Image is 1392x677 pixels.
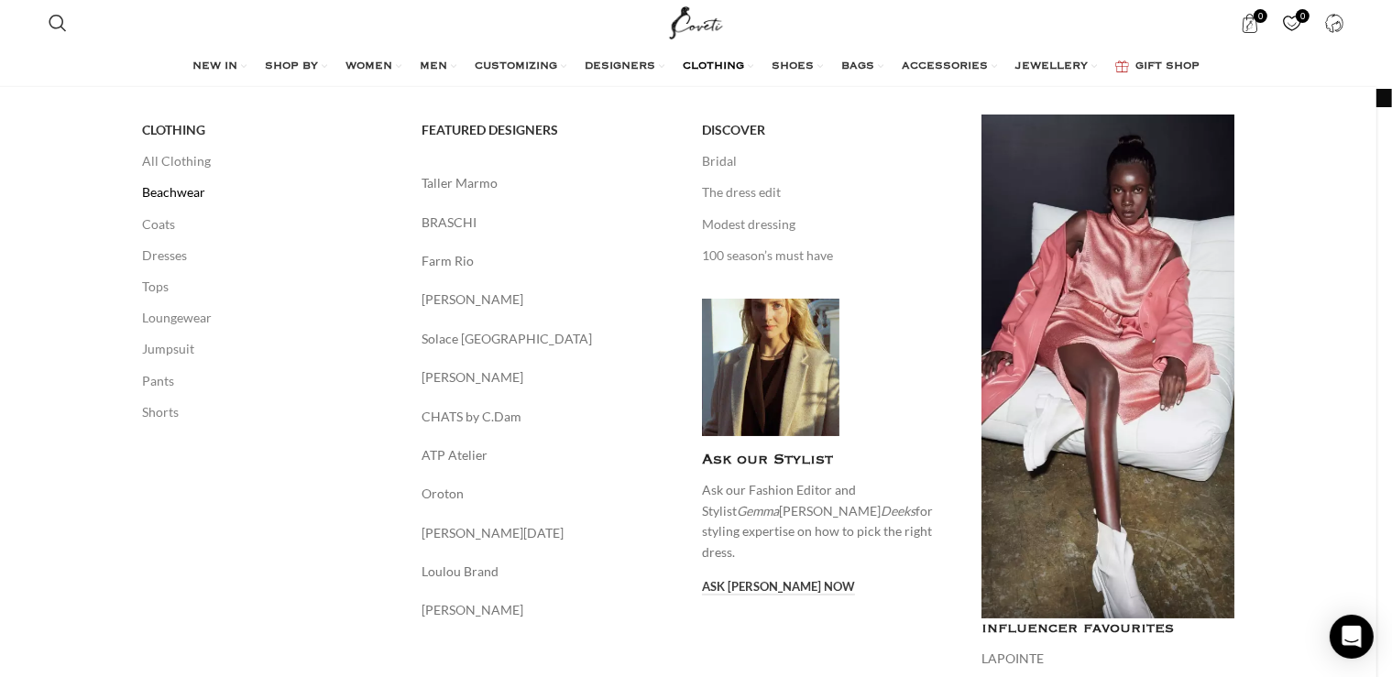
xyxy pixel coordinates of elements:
[422,329,674,349] a: Solace [GEOGRAPHIC_DATA]
[422,562,674,582] a: Loulou Brand
[683,60,744,74] span: CLOTHING
[1135,60,1200,74] span: GIFT SHOP
[420,49,456,85] a: MEN
[142,271,395,302] a: Tops
[422,600,674,620] a: [PERSON_NAME]
[702,480,955,562] p: Ask our Fashion Editor and Stylist [PERSON_NAME] for styling expertise on how to pick the right d...
[683,49,753,85] a: CLOTHING
[1254,9,1267,23] span: 0
[841,49,883,85] a: BAGS
[1115,49,1200,85] a: GIFT SHOP
[772,60,814,74] span: SHOES
[665,14,727,29] a: Site logo
[585,49,664,85] a: DESIGNERS
[422,407,674,427] a: CHATS by C.Dam
[1273,5,1310,41] a: 0
[702,240,955,271] a: 100 season’s must have
[1015,49,1097,85] a: JEWELLERY
[265,60,318,74] span: SHOP BY
[841,60,874,74] span: BAGS
[902,49,997,85] a: ACCESSORIES
[585,60,655,74] span: DESIGNERS
[702,209,955,240] a: Modest dressing
[142,397,395,428] a: Shorts
[702,146,955,177] a: Bridal
[902,60,988,74] span: ACCESSORIES
[422,484,674,504] a: Oroton
[192,49,247,85] a: NEW IN
[265,49,327,85] a: SHOP BY
[345,49,401,85] a: WOMEN
[422,289,674,310] a: [PERSON_NAME]
[981,618,1234,639] h4: influencer favourites
[702,580,855,596] a: Ask [PERSON_NAME] now
[142,302,395,333] a: Loungewear
[1115,60,1129,72] img: GiftBag
[475,60,557,74] span: CUSTOMIZING
[737,503,779,519] em: Gemma
[1330,615,1374,659] div: Open Intercom Messenger
[192,60,237,74] span: NEW IN
[422,367,674,388] a: [PERSON_NAME]
[772,49,823,85] a: SHOES
[345,60,392,74] span: WOMEN
[981,115,1234,618] a: Banner link
[142,177,395,208] a: Beachwear
[422,122,558,138] span: FEATURED DESIGNERS
[422,251,674,271] a: Farm Rio
[1015,60,1088,74] span: JEWELLERY
[142,122,205,138] span: CLOTHING
[142,366,395,397] a: Pants
[981,649,1234,669] p: LAPOINTE
[422,213,674,233] a: BRASCHI
[39,49,1353,85] div: Main navigation
[142,240,395,271] a: Dresses
[475,49,566,85] a: CUSTOMIZING
[142,209,395,240] a: Coats
[422,445,674,465] a: ATP Atelier
[702,299,839,436] img: Shop by Category Coveti
[881,503,915,519] em: Deeks
[142,333,395,365] a: Jumpsuit
[422,523,674,543] a: [PERSON_NAME][DATE]
[1231,5,1268,41] a: 0
[702,177,955,208] a: The dress edit
[142,146,395,177] a: All Clothing
[702,122,765,138] span: DISCOVER
[702,450,955,471] h4: Ask our Stylist
[422,173,674,193] a: Taller Marmo
[1273,5,1310,41] div: My Wishlist
[420,60,447,74] span: MEN
[39,5,76,41] a: Search
[1296,9,1310,23] span: 0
